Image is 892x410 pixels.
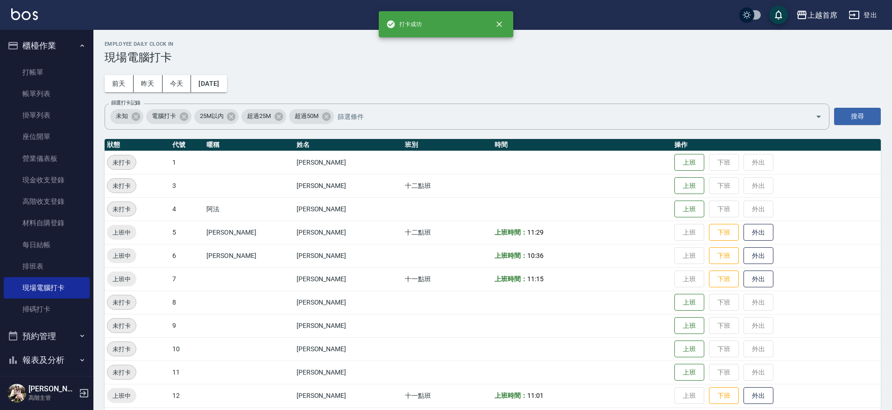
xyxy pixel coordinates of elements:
td: [PERSON_NAME] [294,337,403,361]
td: [PERSON_NAME] [294,314,403,337]
a: 掛單列表 [4,104,90,126]
button: 下班 [709,387,739,404]
button: close [489,14,510,35]
span: 未打卡 [107,368,136,377]
h5: [PERSON_NAME] [28,384,76,394]
button: 昨天 [134,75,163,92]
td: [PERSON_NAME] [294,267,403,291]
span: 超過25M [241,111,276,121]
button: Open [811,109,826,124]
button: 櫃檯作業 [4,34,90,58]
button: 外出 [743,387,773,404]
th: 暱稱 [204,139,294,151]
td: 十二點班 [403,221,493,244]
span: 25M以內 [194,111,229,121]
div: 電腦打卡 [146,109,191,124]
button: 上班 [674,201,704,218]
p: 高階主管 [28,394,76,402]
span: 未打卡 [107,204,136,214]
td: [PERSON_NAME] [294,384,403,407]
b: 上班時間： [495,252,527,259]
button: save [769,6,788,24]
td: 十二點班 [403,174,493,197]
td: [PERSON_NAME] [294,197,403,221]
b: 上班時間： [495,392,527,399]
span: 超過50M [289,111,324,121]
label: 篩選打卡記錄 [111,99,141,106]
input: 篩選條件 [335,108,799,125]
th: 姓名 [294,139,403,151]
a: 材料自購登錄 [4,212,90,234]
a: 座位開單 [4,126,90,147]
button: 上班 [674,294,704,311]
button: 外出 [743,224,773,241]
th: 班別 [403,139,493,151]
td: 5 [170,221,204,244]
button: 搜尋 [834,108,881,125]
div: 超過50M [289,109,334,124]
a: 帳單列表 [4,83,90,104]
span: 未打卡 [107,344,136,354]
a: 高階收支登錄 [4,191,90,212]
td: 11 [170,361,204,384]
span: 打卡成功 [386,20,422,29]
div: 25M以內 [194,109,239,124]
td: 9 [170,314,204,337]
span: 11:15 [527,275,544,283]
td: 6 [170,244,204,267]
td: [PERSON_NAME] [294,174,403,197]
span: 電腦打卡 [146,111,182,121]
td: 10 [170,337,204,361]
button: [DATE] [191,75,227,92]
td: 4 [170,197,204,221]
a: 掃碼打卡 [4,299,90,320]
button: 外出 [743,247,773,264]
span: 未打卡 [107,321,136,331]
td: 8 [170,291,204,314]
button: 上班 [674,177,704,195]
a: 打帳單 [4,62,90,83]
a: 現金收支登錄 [4,169,90,191]
button: 上越首席 [793,6,841,25]
span: 未打卡 [107,298,136,307]
button: 下班 [709,224,739,241]
button: 上班 [674,364,704,381]
button: 上班 [674,317,704,334]
td: 十一點班 [403,267,493,291]
button: 客戶管理 [4,372,90,396]
button: 下班 [709,247,739,264]
td: 7 [170,267,204,291]
span: 11:29 [527,229,544,236]
td: [PERSON_NAME] [294,221,403,244]
th: 操作 [672,139,881,151]
a: 每日結帳 [4,234,90,256]
td: [PERSON_NAME] [294,151,403,174]
h3: 現場電腦打卡 [105,51,881,64]
img: Logo [11,8,38,20]
button: 登出 [845,7,881,24]
b: 上班時間： [495,275,527,283]
span: 未打卡 [107,181,136,191]
button: 上班 [674,154,704,171]
a: 營業儀表板 [4,148,90,169]
td: 阿法 [204,197,294,221]
td: [PERSON_NAME] [294,361,403,384]
div: 超過25M [241,109,286,124]
a: 現場電腦打卡 [4,277,90,299]
button: 下班 [709,271,739,288]
b: 上班時間： [495,229,527,236]
td: [PERSON_NAME] [204,221,294,244]
a: 排班表 [4,256,90,277]
span: 11:01 [527,392,544,399]
button: 今天 [163,75,191,92]
button: 報表及分析 [4,348,90,372]
span: 上班中 [107,274,136,284]
span: 上班中 [107,228,136,237]
button: 前天 [105,75,134,92]
th: 狀態 [105,139,170,151]
td: [PERSON_NAME] [294,244,403,267]
div: 上越首席 [807,9,837,21]
button: 上班 [674,341,704,358]
span: 未知 [110,111,134,121]
td: [PERSON_NAME] [294,291,403,314]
